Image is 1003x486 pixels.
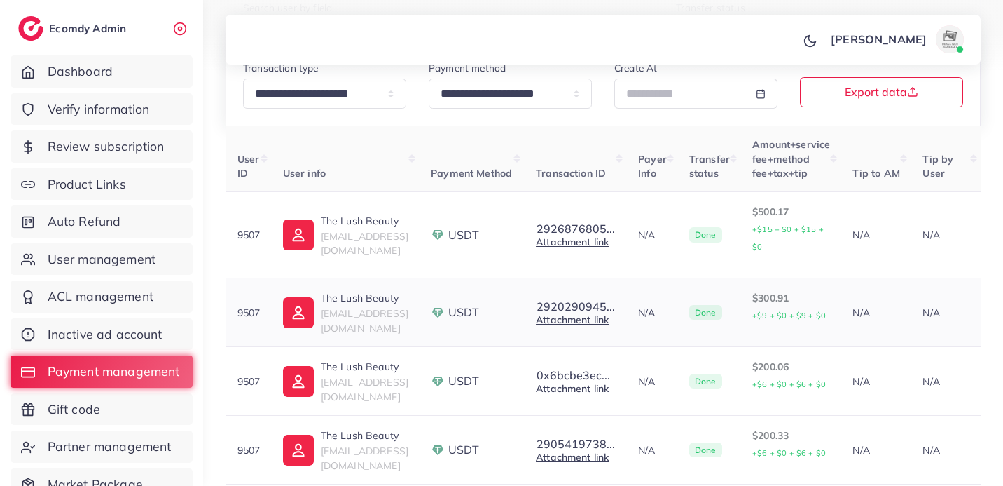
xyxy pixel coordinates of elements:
[448,442,479,458] span: USDT
[922,304,970,321] p: N/A
[11,243,193,276] a: User management
[48,175,126,194] span: Product Links
[237,442,261,459] p: 9507
[689,227,722,243] span: Done
[11,393,193,426] a: Gift code
[536,167,606,180] span: Transaction ID
[283,435,314,466] img: ic-user-info.36bf1079.svg
[448,227,479,243] span: USDT
[536,222,616,235] button: 2926876805...
[11,318,193,351] a: Inactive ad account
[922,153,953,180] span: Tip by User
[48,212,121,231] span: Auto Refund
[536,382,609,395] a: Attachment link
[321,212,408,229] p: The Lush Beauty
[237,373,261,390] p: 9507
[752,448,826,458] small: +$6 + $0 + $6 + $0
[321,358,408,375] p: The Lush Beauty
[689,374,722,389] span: Done
[845,86,918,97] span: Export data
[237,304,261,321] p: 9507
[48,438,172,456] span: Partner management
[638,227,667,243] p: N/A
[752,224,824,252] small: +$15 + $0 + $15 + $0
[321,427,408,444] p: The Lush Beauty
[831,31,927,48] p: [PERSON_NAME]
[638,373,667,390] p: N/A
[536,300,616,313] button: 2920290945...
[431,167,512,180] span: Payment Method
[800,77,963,107] button: Export data
[11,93,193,126] a: Verify information
[536,369,611,382] button: 0x6bcbe3ec...
[48,62,113,81] span: Dashboard
[689,153,730,180] span: Transfer status
[48,288,153,306] span: ACL management
[321,445,408,471] span: [EMAIL_ADDRESS][DOMAIN_NAME]
[11,431,193,463] a: Partner management
[283,220,314,250] img: ic-user-info.36bf1079.svg
[689,443,722,458] span: Done
[18,16,130,41] a: logoEcomdy Admin
[48,137,165,156] span: Review subscription
[638,304,667,321] p: N/A
[936,25,964,53] img: avatar
[11,205,193,238] a: Auto Refund
[431,443,445,457] img: payment
[852,304,900,321] p: N/A
[431,228,445,242] img: payment
[321,230,408,257] span: [EMAIL_ADDRESS][DOMAIN_NAME]
[852,227,900,243] p: N/A
[48,325,162,344] span: Inactive ad account
[752,379,826,389] small: +$6 + $0 + $6 + $0
[448,304,479,320] span: USDT
[689,305,722,320] span: Done
[922,373,970,390] p: N/A
[852,442,900,459] p: N/A
[237,227,261,243] p: 9507
[237,153,260,180] span: User ID
[18,16,43,41] img: logo
[852,167,899,180] span: Tip to AM
[638,442,667,459] p: N/A
[752,290,830,324] p: $300.91
[752,311,826,320] small: +$9 + $0 + $9 + $0
[752,203,830,255] p: $500.17
[283,297,314,328] img: ic-user-info.36bf1079.svg
[283,167,326,180] span: User info
[922,227,970,243] p: N/A
[431,306,445,320] img: payment
[536,236,609,248] a: Attachment link
[283,366,314,397] img: ic-user-info.36bf1079.svg
[536,451,609,464] a: Attachment link
[11,55,193,88] a: Dashboard
[922,442,970,459] p: N/A
[48,363,180,381] span: Payment management
[48,100,150,119] span: Verify information
[448,373,479,389] span: USDT
[536,313,609,326] a: Attachment link
[752,427,830,461] p: $200.33
[752,358,830,393] p: $200.06
[321,307,408,334] span: [EMAIL_ADDRESS][DOMAIN_NAME]
[48,250,155,269] span: User management
[852,373,900,390] p: N/A
[431,374,445,389] img: payment
[11,130,193,163] a: Review subscription
[11,356,193,388] a: Payment management
[11,168,193,201] a: Product Links
[536,438,616,450] button: 2905419738...
[321,376,408,403] span: [EMAIL_ADDRESS][DOMAIN_NAME]
[638,153,667,180] span: Payer Info
[321,290,408,306] p: The Lush Beauty
[752,138,830,180] span: Amount+service fee+method fee+tax+tip
[49,22,130,35] h2: Ecomdy Admin
[48,400,100,419] span: Gift code
[823,25,969,53] a: [PERSON_NAME]avatar
[11,281,193,313] a: ACL management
